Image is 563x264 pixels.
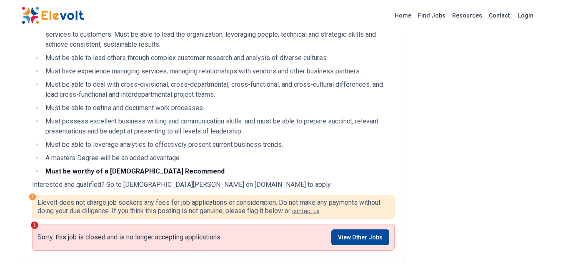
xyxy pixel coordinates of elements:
a: Resources [449,9,485,22]
li: Must have experience managing services; managing relationships with vendors and other business pa... [43,66,395,76]
a: Find Jobs [415,9,449,22]
li: Must possess excellent business writing and communication skills. and must be able to prepare suc... [43,116,395,136]
iframe: Chat Widget [521,224,563,264]
strong: Must be worthy of a [DEMOGRAPHIC_DATA] Recommend [45,167,225,175]
a: contact us [292,208,320,214]
a: Home [391,9,415,22]
li: A masters Degree will be an added advantage. [43,153,395,163]
p: Interested and qualified? Go to [DEMOGRAPHIC_DATA][PERSON_NAME] on [DOMAIN_NAME] to apply [32,180,395,190]
a: View Other Jobs [331,229,389,245]
p: Elevolt does not charge job seekers any fees for job applications or consideration. Do not make a... [38,199,389,215]
a: Contact [485,9,513,22]
li: Must be able to define and document work processes. [43,103,395,113]
img: Elevolt [22,7,84,24]
li: Must have experience in developing business plans and requirements that shape the development and... [43,20,395,50]
li: Must be able to deal with cross-divisional, cross-departmental, cross-functional, and cross-cultu... [43,80,395,100]
li: Must be able to lead others through complex customer research and analysis of diverse cultures. [43,53,395,63]
li: Must be able to leverage analytics to effectively present current business trends. [43,140,395,150]
p: Sorry, this job is closed and is no longer accepting applications. [38,233,222,241]
a: Login [513,7,538,24]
